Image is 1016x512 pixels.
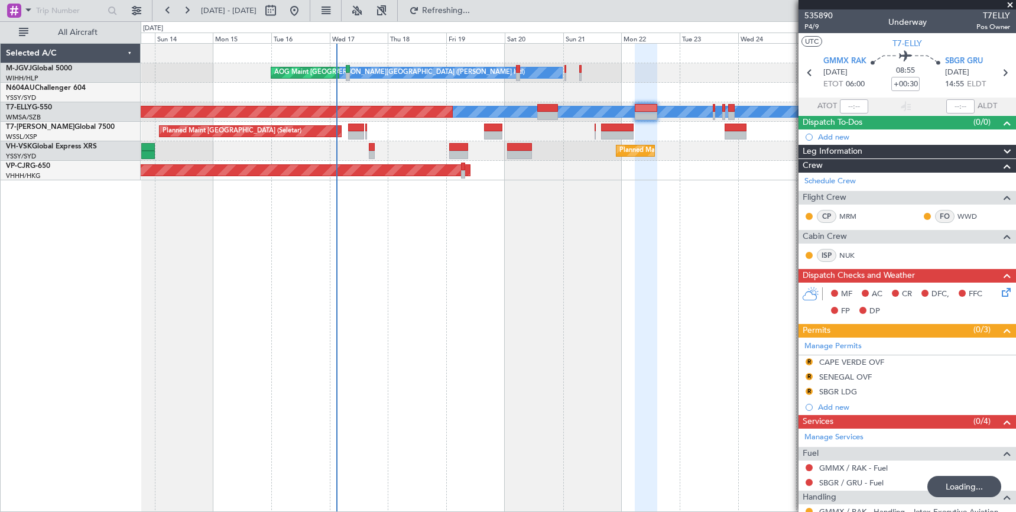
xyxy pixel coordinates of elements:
[803,415,833,429] span: Services
[957,211,984,222] a: WWD
[6,85,86,92] a: N604AUChallenger 604
[973,116,991,128] span: (0/0)
[155,33,213,43] div: Sun 14
[839,211,866,222] a: MRM
[404,1,475,20] button: Refreshing...
[819,372,872,382] div: SENEGAL OVF
[935,210,955,223] div: FO
[978,101,997,112] span: ALDT
[888,16,927,28] div: Underway
[823,67,848,79] span: [DATE]
[846,79,865,90] span: 06:00
[803,191,846,205] span: Flight Crew
[819,463,888,473] a: GMMX / RAK - Fuel
[421,7,471,15] span: Refreshing...
[819,357,884,367] div: CAPE VERDE OVF
[36,2,104,20] input: Trip Number
[902,289,912,300] span: CR
[388,33,446,43] div: Thu 18
[967,79,986,90] span: ELDT
[839,250,866,261] a: NUK
[817,210,836,223] div: CP
[818,402,1010,412] div: Add new
[973,415,991,427] span: (0/4)
[803,269,915,283] span: Dispatch Checks and Weather
[945,56,983,67] span: SBGR GRU
[801,36,822,47] button: UTC
[872,289,882,300] span: AC
[6,171,41,180] a: VHHH/HKG
[31,28,125,37] span: All Aircraft
[976,22,1010,32] span: Pos Owner
[823,79,843,90] span: ETOT
[945,67,969,79] span: [DATE]
[330,33,388,43] div: Wed 17
[804,341,862,352] a: Manage Permits
[803,145,862,158] span: Leg Information
[6,124,74,131] span: T7-[PERSON_NAME]
[163,122,301,140] div: Planned Maint [GEOGRAPHIC_DATA] (Seletar)
[6,143,32,150] span: VH-VSK
[819,478,884,488] a: SBGR / GRU - Fuel
[505,33,563,43] div: Sat 20
[13,23,128,42] button: All Aircraft
[973,323,991,336] span: (0/3)
[806,373,813,380] button: R
[806,388,813,395] button: R
[945,79,964,90] span: 14:55
[803,116,862,129] span: Dispatch To-Dos
[818,132,1010,142] div: Add new
[804,9,833,22] span: 535890
[271,33,330,43] div: Tue 16
[6,93,36,102] a: YSSY/SYD
[976,9,1010,22] span: T7ELLY
[6,104,32,111] span: T7-ELLY
[803,324,830,338] span: Permits
[841,306,850,317] span: FP
[143,24,163,34] div: [DATE]
[6,65,32,72] span: M-JGVJ
[333,64,525,82] div: [PERSON_NAME][GEOGRAPHIC_DATA] ([PERSON_NAME] Intl)
[817,101,837,112] span: ATOT
[6,113,41,122] a: WMSA/SZB
[6,65,72,72] a: M-JGVJGlobal 5000
[6,132,37,141] a: WSSL/XSP
[927,476,1001,497] div: Loading...
[804,22,833,32] span: P4/9
[819,387,857,397] div: SBGR LDG
[892,37,922,50] span: T7-ELLY
[6,85,35,92] span: N604AU
[803,491,836,504] span: Handling
[931,289,949,300] span: DFC,
[896,65,915,77] span: 08:55
[6,124,115,131] a: T7-[PERSON_NAME]Global 7500
[680,33,738,43] div: Tue 23
[803,230,847,244] span: Cabin Crew
[804,432,864,443] a: Manage Services
[796,33,855,43] div: Thu 25
[803,447,819,461] span: Fuel
[823,56,866,67] span: GMMX RAK
[274,64,413,82] div: AOG Maint [GEOGRAPHIC_DATA] (Halim Intl)
[6,163,30,170] span: VP-CJR
[6,104,52,111] a: T7-ELLYG-550
[563,33,622,43] div: Sun 21
[840,99,868,114] input: --:--
[803,159,823,173] span: Crew
[201,5,257,16] span: [DATE] - [DATE]
[6,143,97,150] a: VH-VSKGlobal Express XRS
[804,176,856,187] a: Schedule Crew
[841,289,852,300] span: MF
[6,74,38,83] a: WIHH/HLP
[817,249,836,262] div: ISP
[619,142,757,160] div: Planned Maint Sydney ([PERSON_NAME] Intl)
[6,152,36,161] a: YSSY/SYD
[738,33,797,43] div: Wed 24
[213,33,271,43] div: Mon 15
[869,306,880,317] span: DP
[969,289,982,300] span: FFC
[806,358,813,365] button: R
[6,163,50,170] a: VP-CJRG-650
[446,33,505,43] div: Fri 19
[621,33,680,43] div: Mon 22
